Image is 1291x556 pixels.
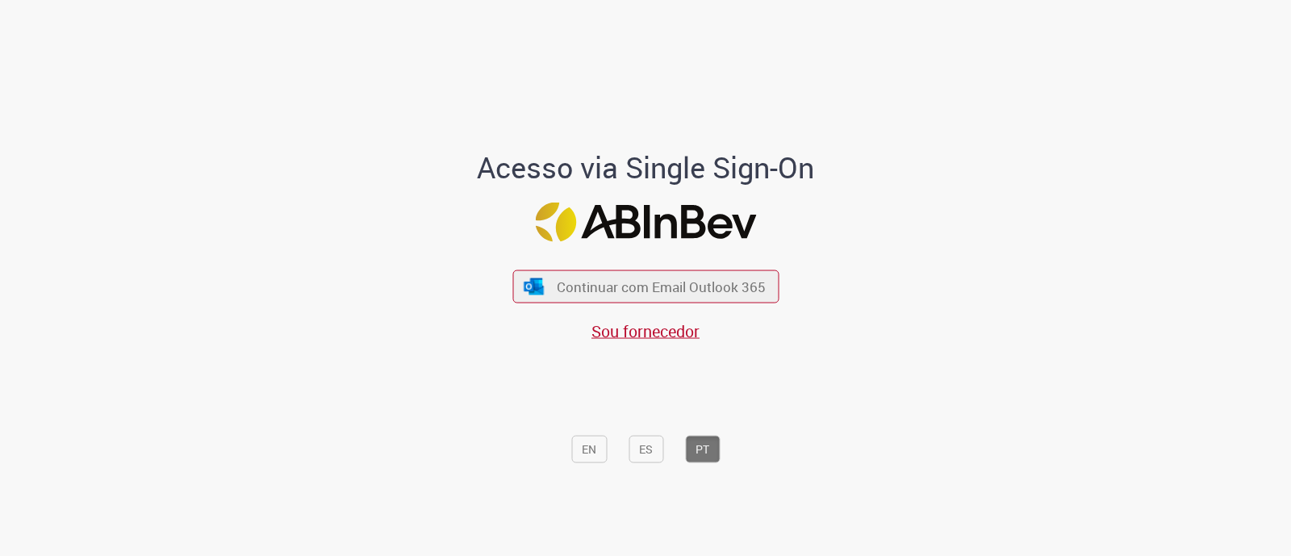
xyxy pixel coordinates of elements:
img: Logo ABInBev [535,203,756,242]
button: ES [629,435,663,462]
span: Continuar com Email Outlook 365 [557,278,766,296]
a: Sou fornecedor [591,320,700,342]
h1: Acesso via Single Sign-On [422,151,870,183]
button: EN [571,435,607,462]
button: PT [685,435,720,462]
img: ícone Azure/Microsoft 360 [523,278,545,295]
button: ícone Azure/Microsoft 360 Continuar com Email Outlook 365 [512,270,779,303]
